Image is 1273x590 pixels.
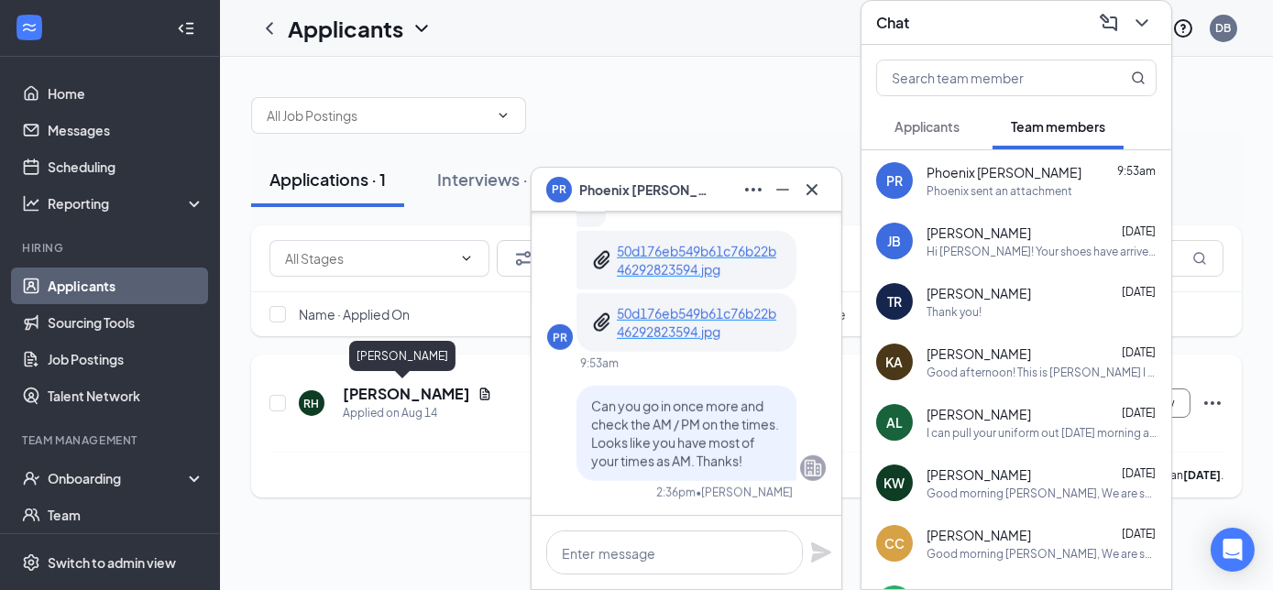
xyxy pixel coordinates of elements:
div: Hi [PERSON_NAME]! Your shoes have arrived. You are welcome to stop by anytime and one of the lead... [927,244,1157,259]
div: Switch to admin view [48,553,176,572]
div: TR [887,292,902,311]
div: Open Intercom Messenger [1211,528,1255,572]
div: Applications · 1 [269,168,386,191]
div: CC [884,534,905,552]
div: Thank you! [927,304,982,320]
div: Good morning [PERSON_NAME], We are so excited to have you joining the [DEMOGRAPHIC_DATA]-fil-A Br... [927,546,1157,562]
svg: Collapse [177,19,195,38]
span: [PERSON_NAME] [927,465,1031,484]
div: PR [553,330,567,345]
span: [DATE] [1122,466,1156,480]
div: RH [304,396,320,411]
svg: MagnifyingGlass [1192,251,1207,266]
span: Name · Applied On [299,305,410,323]
div: Reporting [48,194,205,213]
button: Minimize [768,175,797,204]
span: [PERSON_NAME] [927,284,1031,302]
div: Good afternoon! This is [PERSON_NAME] I was just trying to make sure I was doing everything corre... [927,365,1157,380]
h3: Chat [876,13,909,33]
div: Hiring [22,240,201,256]
input: Search team member [877,60,1094,95]
svg: UserCheck [22,469,40,487]
button: Filter Filters [497,240,590,277]
span: Phoenix [PERSON_NAME] [579,180,708,200]
a: 50d176eb549b61c76b22b46292823594.jpg [617,242,782,279]
svg: Ellipses [1202,392,1224,414]
svg: QuestionInfo [1172,17,1194,39]
div: Applied on Aug 14 [343,404,492,422]
svg: Analysis [22,194,40,213]
button: ChevronDown [1127,8,1157,38]
span: 9:53am [1117,164,1156,178]
div: KA [886,353,904,371]
svg: ChevronDown [1131,12,1153,34]
svg: ComposeMessage [1098,12,1120,34]
svg: ChevronDown [459,251,474,266]
svg: Paperclip [591,249,613,271]
svg: Cross [801,179,823,201]
button: Cross [797,175,827,204]
div: Onboarding [48,469,189,487]
a: Job Postings [48,341,204,377]
span: [PERSON_NAME] [927,405,1031,423]
div: KW [884,474,905,492]
a: 50d176eb549b61c76b22b46292823594.jpg [617,304,782,341]
div: 2:36pm [656,485,696,500]
span: Phoenix [PERSON_NAME] [927,163,1081,181]
svg: Settings [22,553,40,572]
div: PR [886,171,903,190]
span: Can you go in once more and check the AM / PM on the times. Looks like you have most of your time... [591,398,779,469]
div: Good morning [PERSON_NAME], We are so excited to have you joining the [DEMOGRAPHIC_DATA]-fil-A Br... [927,486,1157,501]
svg: Company [802,457,824,479]
a: Talent Network [48,377,204,414]
span: [DATE] [1122,345,1156,359]
svg: Paperclip [591,311,613,333]
svg: Filter [512,247,534,269]
span: [DATE] [1122,406,1156,420]
svg: ChevronDown [496,108,510,123]
div: AL [886,413,903,432]
a: Applicants [48,268,204,304]
span: [PERSON_NAME] [927,526,1031,544]
span: [PERSON_NAME] [927,344,1031,363]
svg: ChevronDown [411,17,433,39]
h5: [PERSON_NAME] [343,384,470,404]
div: Interviews · 0 [437,168,543,191]
span: [DATE] [1122,224,1156,238]
svg: Plane [810,541,832,563]
span: [DATE] [1122,285,1156,299]
span: • [PERSON_NAME] [696,485,793,500]
div: I can pull your uniform out [DATE] morning and have it ready for you to pick up any time/day afte... [927,425,1157,441]
div: [PERSON_NAME] [349,341,455,371]
div: 9:53am [580,355,619,371]
div: JB [888,232,902,250]
a: Messages [48,112,204,148]
svg: ChevronLeft [258,17,280,39]
button: Ellipses [739,175,768,204]
span: Applicants [894,118,960,135]
a: Sourcing Tools [48,304,204,341]
span: [PERSON_NAME] [927,224,1031,242]
svg: Ellipses [742,179,764,201]
input: All Job Postings [267,105,488,126]
span: [DATE] [1122,527,1156,541]
div: DB [1216,20,1232,36]
h1: Applicants [288,13,403,44]
input: All Stages [285,248,452,268]
a: Team [48,497,204,533]
svg: MagnifyingGlass [1131,71,1146,85]
b: [DATE] [1183,468,1221,482]
svg: WorkstreamLogo [20,18,38,37]
svg: Document [477,387,492,401]
span: Team members [1011,118,1105,135]
a: Scheduling [48,148,204,185]
svg: Minimize [772,179,794,201]
button: ComposeMessage [1094,8,1124,38]
div: Phoenix sent an attachment [927,183,1072,199]
a: Home [48,75,204,112]
div: Team Management [22,432,201,448]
